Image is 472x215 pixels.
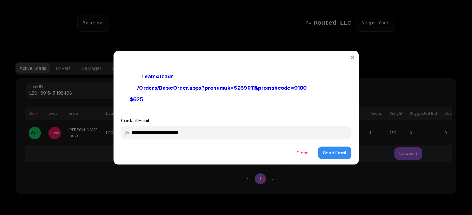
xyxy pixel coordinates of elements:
button: Close [347,52,357,62]
p: Bid: [121,95,351,103]
a: /Orders/BasicOrder.aspx?pronumuk=5259011&promabcode=9180 [137,84,307,91]
p: Contact: [121,72,351,80]
b: $ 625 [130,96,143,102]
button: Close [290,146,315,159]
input: Contact Email [129,126,347,139]
p: Listing: [121,84,351,92]
b: Team4 loads [141,73,174,80]
header: Load: LB01_691545_198498 [113,51,359,70]
label: Contact Email [121,117,152,124]
button: Send Email [318,146,351,159]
